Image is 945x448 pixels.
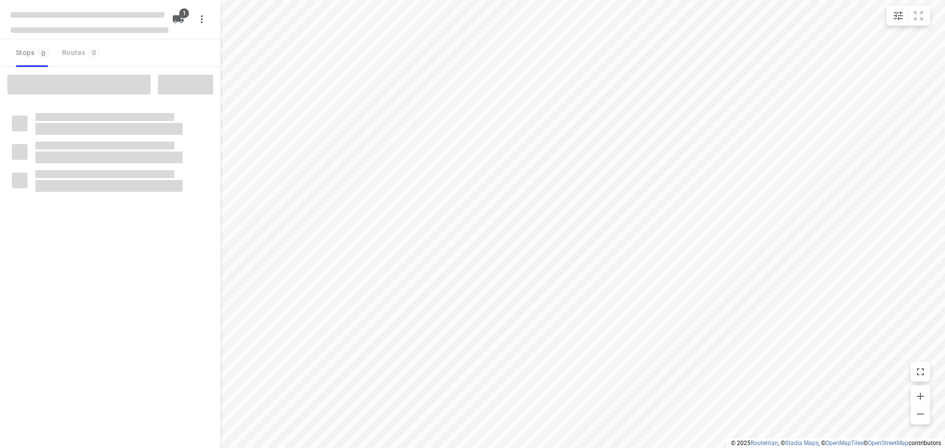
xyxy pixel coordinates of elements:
[868,440,909,447] a: OpenStreetMap
[785,440,819,447] a: Stadia Maps
[886,6,930,26] div: small contained button group
[751,440,778,447] a: Routetitan
[825,440,863,447] a: OpenMapTiles
[731,440,941,447] li: © 2025 , © , © © contributors
[888,6,908,26] button: Map settings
